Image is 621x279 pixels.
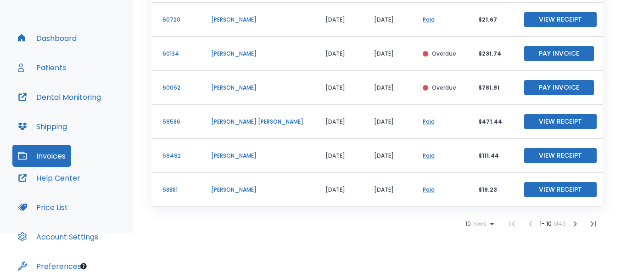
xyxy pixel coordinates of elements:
p: [PERSON_NAME] [211,186,303,194]
button: Preferences [12,255,87,277]
td: [DATE] [363,71,412,105]
a: Paid [423,16,435,23]
td: [DATE] [363,3,412,37]
p: $231.74 [478,50,502,58]
button: Pay Invoice [524,80,594,95]
p: [PERSON_NAME] [211,152,303,160]
p: Overdue [432,84,456,92]
p: 60720 [162,16,189,24]
p: [PERSON_NAME] [211,50,303,58]
td: [DATE] [314,139,363,173]
p: [PERSON_NAME] [211,84,303,92]
button: Help Center [12,167,86,189]
a: Pay Invoice [524,49,594,57]
td: [DATE] [314,3,363,37]
p: 60052 [162,84,189,92]
a: View Receipt [524,15,597,23]
p: $19.23 [478,186,502,194]
button: View Receipt [524,148,597,163]
p: 58881 [162,186,189,194]
button: Dashboard [12,27,82,49]
a: View Receipt [524,151,597,159]
p: $781.91 [478,84,502,92]
button: View Receipt [524,114,597,129]
a: Paid [423,186,435,194]
p: $21.67 [478,16,502,24]
button: Patients [12,57,72,79]
td: [DATE] [363,139,412,173]
td: [DATE] [314,37,363,71]
td: [DATE] [363,173,412,207]
p: $471.44 [478,118,502,126]
button: Pay Invoice [524,46,594,61]
button: View Receipt [524,182,597,197]
button: Price List [12,196,73,218]
td: [DATE] [363,37,412,71]
span: 1 - 10 [540,220,553,228]
td: [DATE] [314,173,363,207]
button: View Receipt [524,12,597,27]
a: View Receipt [524,185,597,193]
div: Tooltip anchor [79,262,88,270]
p: [PERSON_NAME] [PERSON_NAME] [211,118,303,126]
a: View Receipt [524,117,597,125]
td: [DATE] [314,105,363,139]
button: Dental Monitoring [12,86,106,108]
p: $111.44 [478,152,502,160]
a: Pay Invoice [524,83,594,91]
button: Invoices [12,145,71,167]
p: 59492 [162,152,189,160]
td: [DATE] [314,71,363,105]
a: Paid [423,118,435,125]
p: 59586 [162,118,189,126]
button: Shipping [12,115,73,137]
a: Paid [423,152,435,159]
td: [DATE] [363,105,412,139]
span: rows [471,221,487,227]
button: Account Settings [12,226,104,248]
p: [PERSON_NAME] [211,16,303,24]
p: Overdue [432,50,456,58]
span: of 49 [553,220,566,228]
p: 60134 [162,50,189,58]
span: 10 [465,221,471,227]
